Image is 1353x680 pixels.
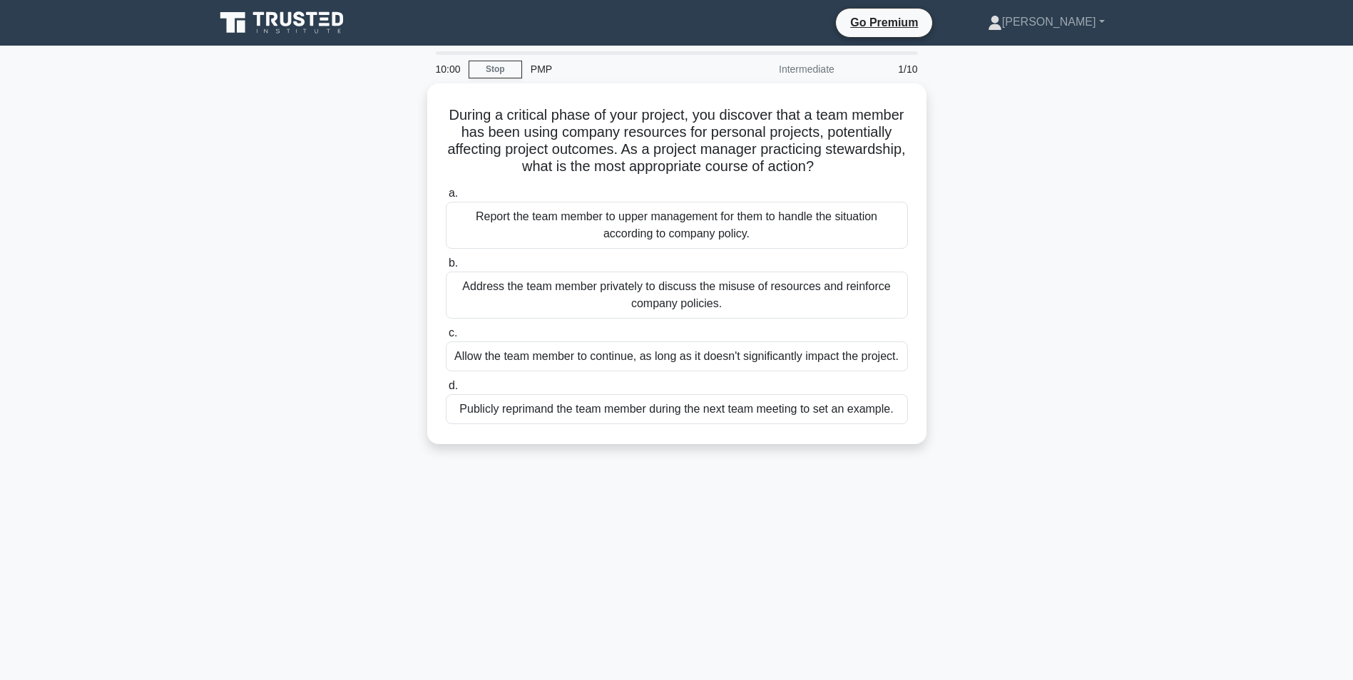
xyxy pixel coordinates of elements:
[469,61,522,78] a: Stop
[446,202,908,249] div: Report the team member to upper management for them to handle the situation according to company ...
[444,106,909,176] h5: During a critical phase of your project, you discover that a team member has been using company r...
[446,341,908,371] div: Allow the team member to continue, as long as it doesn't significantly impact the project.
[843,55,926,83] div: 1/10
[449,379,458,391] span: d.
[449,326,457,339] span: c.
[446,394,908,424] div: Publicly reprimand the team member during the next team meeting to set an example.
[449,257,458,269] span: b.
[842,14,926,31] a: Go Premium
[446,272,908,319] div: Address the team member privately to discuss the misuse of resources and reinforce company policies.
[522,55,718,83] div: PMP
[954,8,1139,36] a: [PERSON_NAME]
[449,187,458,199] span: a.
[427,55,469,83] div: 10:00
[718,55,843,83] div: Intermediate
